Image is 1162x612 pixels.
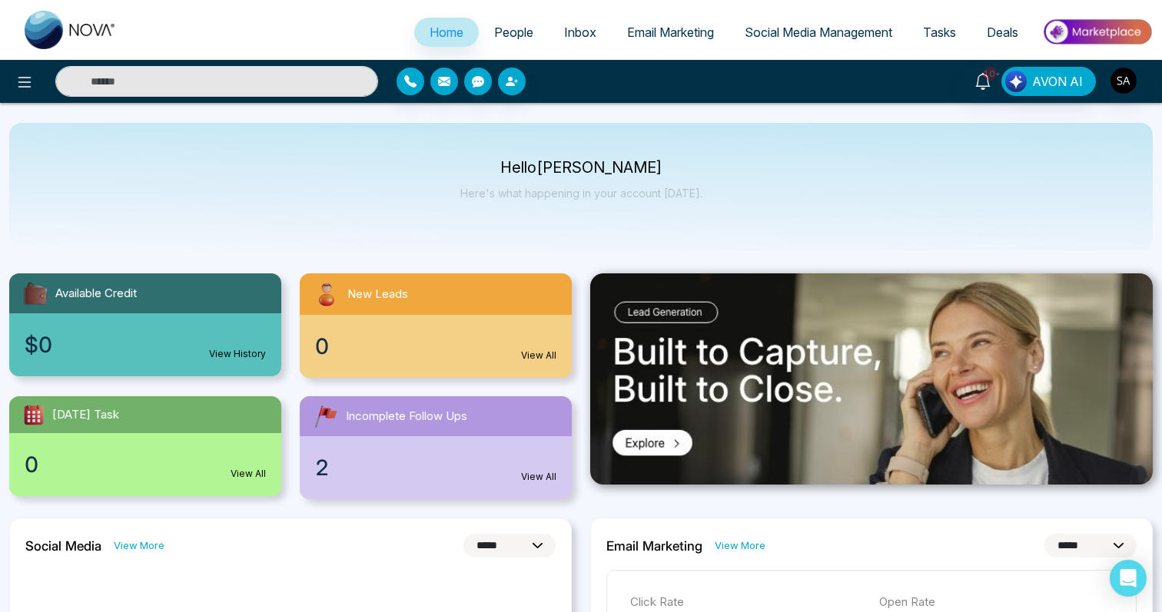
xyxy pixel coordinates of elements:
span: Home [430,25,463,40]
span: Inbox [564,25,596,40]
span: 0 [25,448,38,481]
a: Incomplete Follow Ups2View All [290,396,581,499]
span: Email Marketing [627,25,714,40]
h2: Social Media [25,538,101,554]
span: People [494,25,533,40]
span: Incomplete Follow Ups [346,408,467,425]
a: View All [231,467,266,481]
h2: Email Marketing [606,538,702,554]
span: Social Media Management [745,25,892,40]
span: Available Credit [55,285,137,303]
img: todayTask.svg [22,402,46,427]
a: Inbox [549,18,612,47]
img: Lead Flow [1005,71,1027,92]
img: . [590,273,1153,485]
p: Here's what happening in your account [DATE]. [460,187,702,200]
img: Nova CRM Logo [25,11,117,49]
span: Tasks [923,25,956,40]
span: New Leads [347,286,408,303]
span: 10+ [983,67,997,81]
a: Deals [971,18,1034,47]
a: 10+ [964,67,1001,94]
a: New Leads0View All [290,273,581,378]
img: followUps.svg [312,402,340,430]
a: View History [209,347,266,361]
a: People [479,18,549,47]
p: Hello [PERSON_NAME] [460,161,702,174]
img: User Avatar [1111,68,1137,94]
img: newLeads.svg [312,280,341,309]
img: availableCredit.svg [22,280,49,307]
span: AVON AI [1032,72,1083,91]
div: Open Intercom Messenger [1110,560,1147,597]
img: Market-place.gif [1041,15,1153,49]
a: View All [521,349,556,362]
a: Home [414,18,479,47]
span: Deals [987,25,1018,40]
span: [DATE] Task [52,406,119,424]
span: 2 [315,452,329,484]
a: View More [715,538,765,553]
a: Email Marketing [612,18,729,47]
p: Click Rate [630,594,864,611]
a: Social Media Management [729,18,908,47]
a: Tasks [908,18,971,47]
a: View All [521,470,556,484]
button: AVON AI [1001,67,1096,96]
a: View More [114,538,164,553]
span: 0 [315,330,329,362]
p: Open Rate [879,594,1113,611]
span: $0 [25,329,52,361]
